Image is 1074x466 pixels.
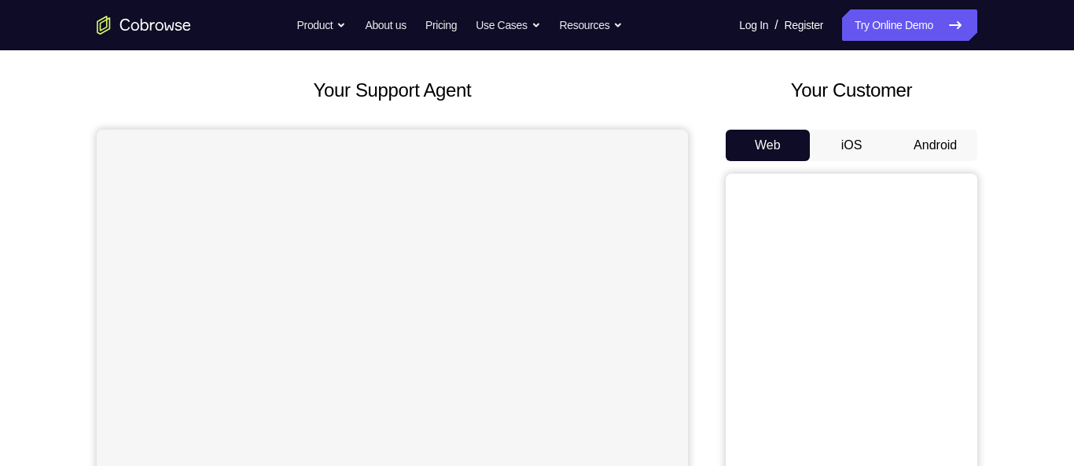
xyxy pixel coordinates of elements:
a: Go to the home page [97,16,191,35]
a: Register [785,9,823,41]
button: Android [893,130,977,161]
h2: Your Support Agent [97,76,688,105]
button: Web [726,130,810,161]
span: / [774,16,778,35]
button: Resources [560,9,623,41]
h2: Your Customer [726,76,977,105]
a: About us [365,9,406,41]
button: Product [297,9,347,41]
a: Log In [739,9,768,41]
button: Use Cases [476,9,540,41]
a: Try Online Demo [842,9,977,41]
button: iOS [810,130,894,161]
a: Pricing [425,9,457,41]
